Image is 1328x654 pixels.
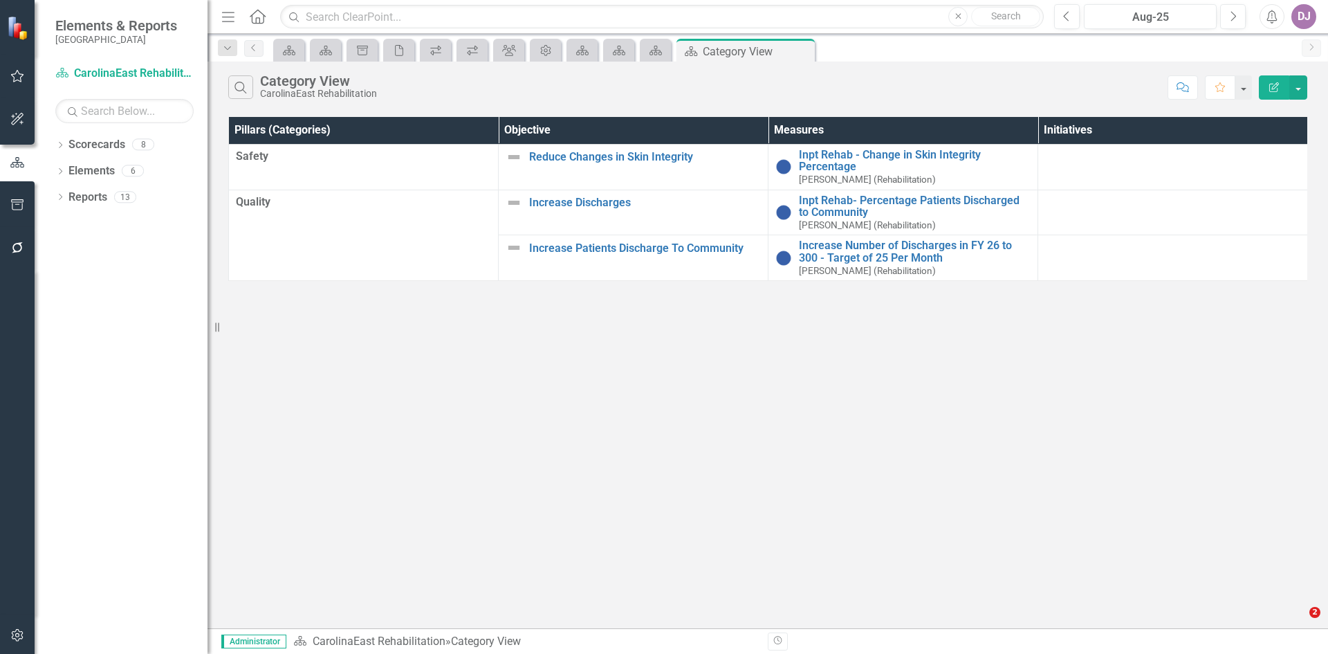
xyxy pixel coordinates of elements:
[775,250,792,266] img: No Information
[451,635,521,648] div: Category View
[55,34,177,45] small: [GEOGRAPHIC_DATA]
[68,137,125,153] a: Scorecards
[1309,607,1320,618] span: 2
[55,17,177,34] span: Elements & Reports
[221,635,286,648] span: Administrator
[506,239,522,256] img: Not Defined
[1291,4,1316,29] button: DJ
[529,151,761,163] a: Reduce Changes in Skin Integrity
[799,220,936,230] small: [PERSON_NAME] (Rehabilitation)
[229,144,499,190] td: Double-Click to Edit
[768,235,1038,281] td: Double-Click to Edit Right Click for Context Menu
[799,194,1031,219] a: Inpt Rehab- Percentage Patients Discharged to Community
[703,43,811,60] div: Category View
[1089,9,1212,26] div: Aug-25
[768,190,1038,235] td: Double-Click to Edit Right Click for Context Menu
[260,73,377,89] div: Category View
[132,139,154,151] div: 8
[529,197,761,209] a: Increase Discharges
[293,634,757,650] div: »
[55,99,194,123] input: Search Below...
[260,89,377,99] div: CarolinaEast Rehabilitation
[971,7,1040,26] button: Search
[499,235,768,281] td: Double-Click to Edit Right Click for Context Menu
[799,266,936,276] small: [PERSON_NAME] (Rehabilitation)
[7,16,31,40] img: ClearPoint Strategy
[768,144,1038,190] td: Double-Click to Edit Right Click for Context Menu
[114,191,136,203] div: 13
[499,144,768,190] td: Double-Click to Edit Right Click for Context Menu
[236,149,491,165] span: Safety
[68,190,107,206] a: Reports
[991,10,1021,21] span: Search
[68,163,115,179] a: Elements
[506,194,522,211] img: Not Defined
[280,5,1044,29] input: Search ClearPoint...
[55,66,194,82] a: CarolinaEast Rehabilitation
[775,158,792,175] img: No Information
[529,242,761,255] a: Increase Patients Discharge To Community
[799,174,936,185] small: [PERSON_NAME] (Rehabilitation)
[229,190,499,281] td: Double-Click to Edit
[775,204,792,221] img: No Information
[499,190,768,235] td: Double-Click to Edit Right Click for Context Menu
[799,149,1031,173] a: Inpt Rehab - Change in Skin Integrity Percentage
[1084,4,1217,29] button: Aug-25
[313,635,445,648] a: CarolinaEast Rehabilitation
[799,239,1031,264] a: Increase Number of Discharges in FY 26 to 300 - Target of 25 Per Month
[236,194,491,210] span: Quality
[506,149,522,165] img: Not Defined
[1281,607,1314,640] iframe: Intercom live chat
[122,165,144,177] div: 6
